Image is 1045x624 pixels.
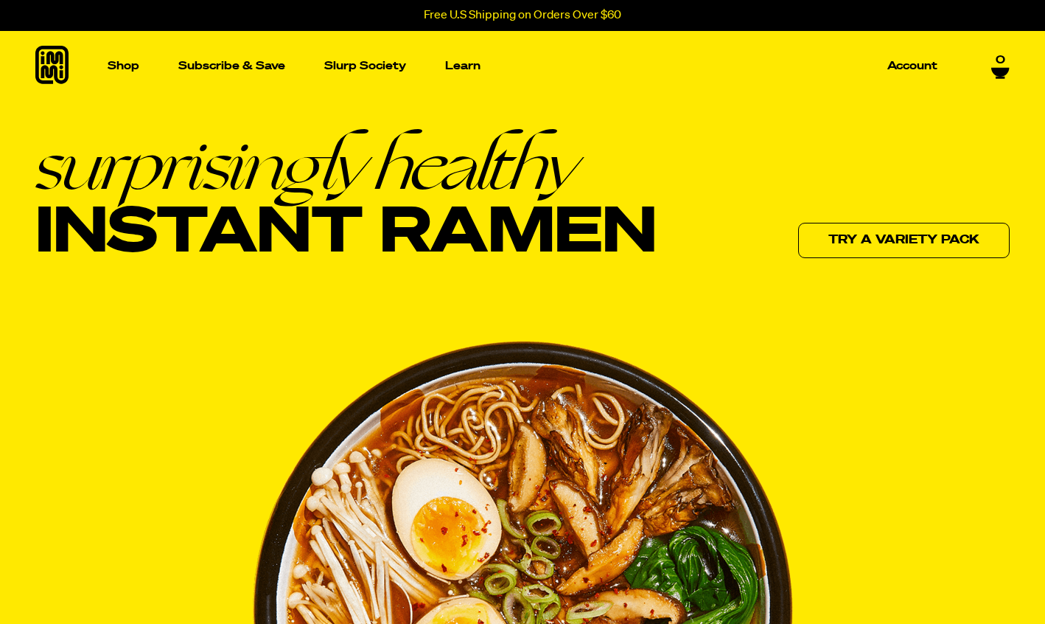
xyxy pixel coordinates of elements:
[445,60,480,72] p: Learn
[996,54,1005,67] span: 0
[798,223,1010,258] a: Try a variety pack
[439,31,486,101] a: Learn
[887,60,937,72] p: Account
[991,54,1010,79] a: 0
[324,60,406,72] p: Slurp Society
[102,31,145,101] a: Shop
[178,60,285,72] p: Subscribe & Save
[102,31,943,101] nav: Main navigation
[108,60,139,72] p: Shop
[881,55,943,77] a: Account
[424,9,621,22] p: Free U.S Shipping on Orders Over $60
[35,131,657,268] h1: Instant Ramen
[172,55,291,77] a: Subscribe & Save
[318,55,412,77] a: Slurp Society
[35,131,657,200] em: surprisingly healthy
